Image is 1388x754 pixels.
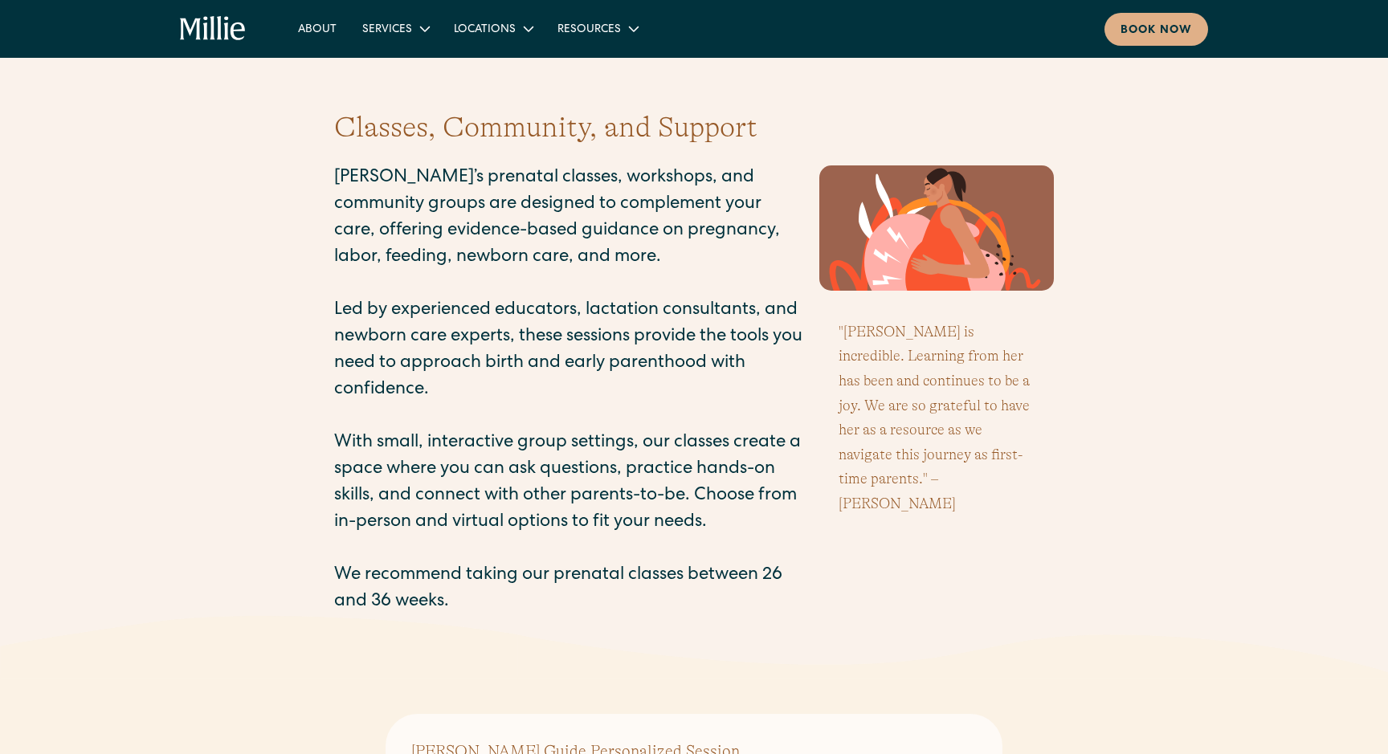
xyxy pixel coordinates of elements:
[819,165,1054,291] img: Pregnant person
[557,22,621,39] div: Resources
[545,15,650,42] div: Resources
[819,307,1054,529] blockquote: "[PERSON_NAME] is incredible. Learning from her has been and continues to be a joy. We are so gra...
[349,15,441,42] div: Services
[441,15,545,42] div: Locations
[1104,13,1208,46] a: Book now
[362,22,412,39] div: Services
[180,16,247,42] a: home
[285,15,349,42] a: About
[1121,22,1192,39] div: Book now
[334,165,803,616] p: [PERSON_NAME]’s prenatal classes, workshops, and community groups are designed to complement your...
[454,22,516,39] div: Locations
[334,106,1054,149] h1: Classes, Community, and Support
